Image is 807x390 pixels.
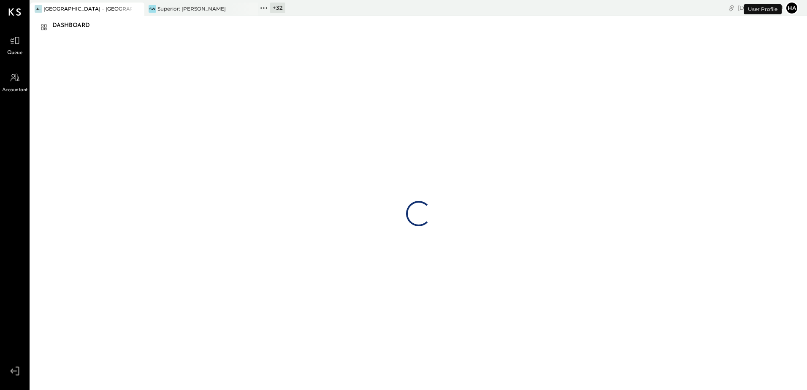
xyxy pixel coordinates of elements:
div: User Profile [744,4,782,14]
div: Dashboard [52,19,98,32]
div: A– [35,5,42,13]
div: copy link [727,3,736,12]
div: Superior: [PERSON_NAME] [157,5,226,12]
div: + 32 [270,3,285,13]
span: Accountant [2,87,28,94]
button: Ha [785,1,799,15]
div: [GEOGRAPHIC_DATA] – [GEOGRAPHIC_DATA] [43,5,132,12]
a: Queue [0,32,29,57]
div: [DATE] [738,4,783,12]
div: SW [149,5,156,13]
a: Accountant [0,70,29,94]
span: Queue [7,49,23,57]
